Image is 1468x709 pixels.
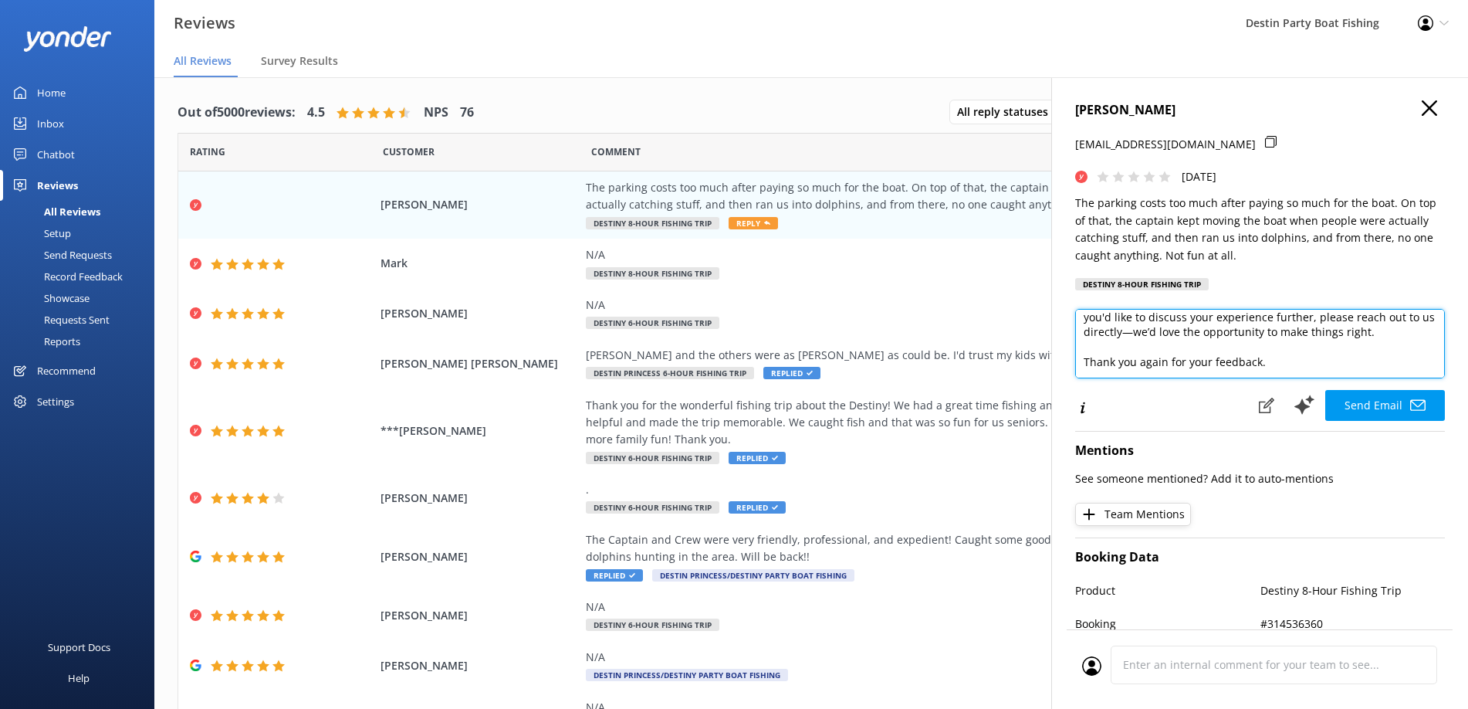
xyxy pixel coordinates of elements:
span: [PERSON_NAME] [381,657,579,674]
div: Home [37,77,66,108]
h4: [PERSON_NAME] [1075,100,1445,120]
span: Destin Princess/Destiny Party Boat Fishing [586,669,788,681]
h4: 4.5 [307,103,325,123]
a: Send Requests [9,244,154,266]
div: N/A [586,649,1288,666]
span: Replied [729,452,786,464]
p: [EMAIL_ADDRESS][DOMAIN_NAME] [1075,136,1256,153]
span: Question [591,144,641,159]
h4: Booking Data [1075,548,1445,568]
span: [PERSON_NAME] [381,305,579,322]
div: All Reviews [9,201,100,222]
img: yonder-white-logo.png [23,26,112,52]
span: Destiny 6-Hour Fishing Trip [586,619,719,631]
span: Destiny 6-Hour Fishing Trip [586,317,719,329]
a: Record Feedback [9,266,154,287]
p: The parking costs too much after paying so much for the boat. On top of that, the captain kept mo... [1075,195,1445,264]
a: All Reviews [9,201,154,222]
div: Reviews [37,170,78,201]
h4: NPS [424,103,448,123]
div: The Captain and Crew were very friendly, professional, and expedient! Caught some good fish despi... [586,531,1288,566]
span: Replied [763,367,820,379]
p: #314536360 [1260,616,1446,633]
div: Showcase [9,287,90,309]
span: [PERSON_NAME] [381,548,579,565]
p: Booking [1075,616,1260,633]
span: ***[PERSON_NAME] [381,422,579,439]
a: Reports [9,331,154,352]
span: Destin Princess/Destiny Party Boat Fishing [652,569,854,582]
a: Showcase [9,287,154,309]
img: user_profile.svg [1082,656,1101,676]
div: Inbox [37,108,64,139]
span: Destiny 8-Hour Fishing Trip [586,217,719,229]
div: Help [68,663,90,694]
span: All Reviews [174,53,232,69]
p: Product [1075,582,1260,599]
span: Replied [586,569,643,582]
h3: Reviews [174,11,235,36]
span: [PERSON_NAME] [381,196,579,213]
span: All reply statuses [957,103,1057,120]
div: Support Docs [48,632,110,663]
span: Destin Princess 6-Hour Fishing Trip [586,367,754,379]
p: Destiny 8-Hour Fishing Trip [1260,582,1446,599]
div: Reports [9,331,80,352]
h4: Out of 5000 reviews: [178,103,296,123]
h4: Mentions [1075,441,1445,461]
span: Mark [381,255,579,272]
h4: 76 [460,103,474,123]
div: Settings [37,386,74,417]
span: Date [383,144,435,159]
span: [PERSON_NAME] [381,607,579,624]
span: Destiny 6-Hour Fishing Trip [586,452,719,464]
div: [PERSON_NAME] and the others were as [PERSON_NAME] as could be. I'd trust my kids with them [586,347,1288,364]
div: N/A [586,297,1288,314]
textarea: Hi [PERSON_NAME], Thank you for sharing your feedback. We're sorry to hear about your experience ... [1075,309,1445,378]
span: [PERSON_NAME] [381,490,579,507]
span: Destiny 6-Hour Fishing Trip [586,501,719,514]
div: Setup [9,222,71,244]
a: Requests Sent [9,309,154,331]
div: The parking costs too much after paying so much for the boat. On top of that, the captain kept mo... [586,179,1288,214]
div: . [586,481,1288,498]
div: Send Requests [9,244,112,266]
button: Send Email [1325,390,1445,421]
div: N/A [586,599,1288,616]
p: See someone mentioned? Add it to auto-mentions [1075,470,1445,487]
span: Survey Results [261,53,338,69]
span: Date [190,144,225,159]
div: Requests Sent [9,309,110,331]
div: Thank you for the wonderful fishing trip about the Destiny! We had a great time fishing and all y... [586,397,1288,449]
p: [DATE] [1182,168,1216,185]
div: Chatbot [37,139,75,170]
div: Record Feedback [9,266,123,287]
a: Setup [9,222,154,244]
div: N/A [586,246,1288,263]
span: Reply [729,217,778,229]
button: Team Mentions [1075,503,1191,526]
div: Recommend [37,355,96,386]
span: Replied [729,501,786,514]
span: Destiny 8-Hour Fishing Trip [586,267,719,280]
span: [PERSON_NAME] [PERSON_NAME] [381,355,579,372]
button: Close [1422,100,1437,117]
div: Destiny 8-Hour Fishing Trip [1075,278,1209,290]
